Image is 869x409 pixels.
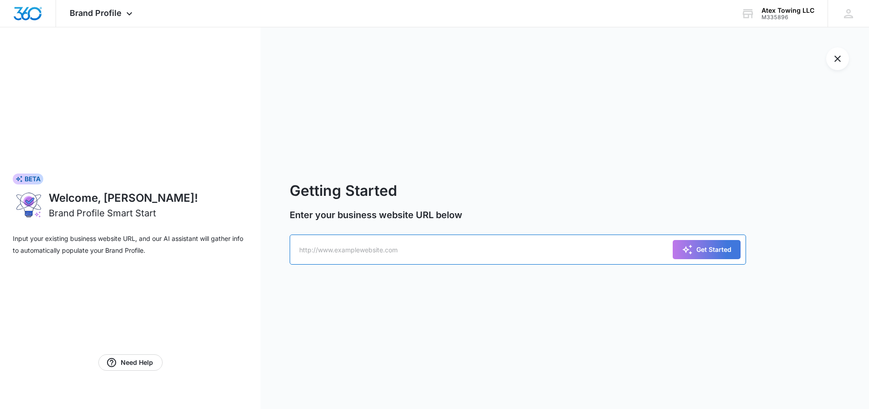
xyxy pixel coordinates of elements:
div: Get Started [682,244,731,255]
button: Get Started [673,240,741,259]
h2: Getting Started [290,180,746,202]
button: Exit Smart Start Wizard [826,47,849,70]
div: BETA [13,174,43,184]
h2: Brand Profile Smart Start [49,206,156,220]
input: http://www.examplewebsite.com [290,235,746,265]
p: Input your existing business website URL, and our AI assistant will gather info to automatically ... [13,233,248,256]
a: Need Help [98,354,163,371]
img: ai-brand-profile [13,190,45,220]
p: Enter your business website URL below [290,208,746,222]
div: account id [762,14,814,20]
span: Brand Profile [70,8,122,18]
h1: Welcome, [PERSON_NAME]! [49,190,248,206]
div: account name [762,7,814,14]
